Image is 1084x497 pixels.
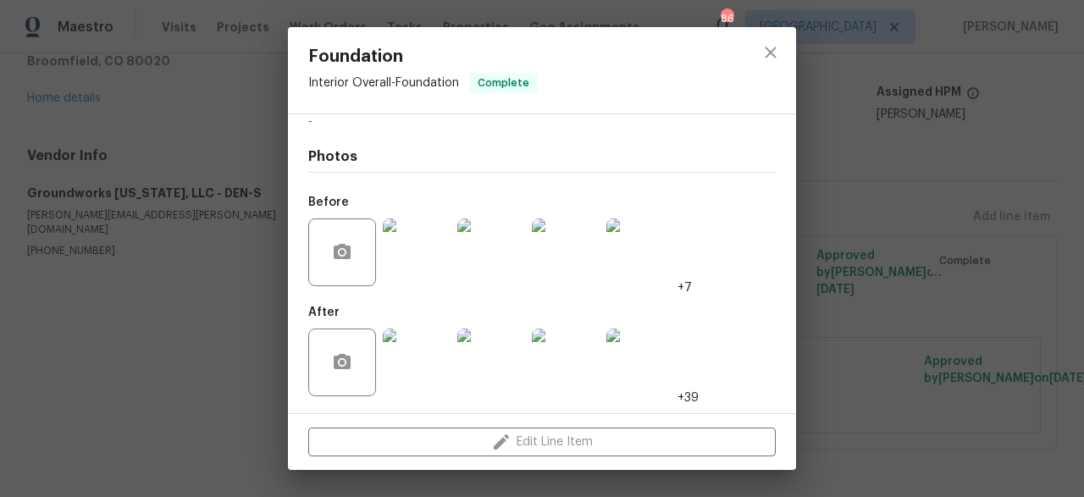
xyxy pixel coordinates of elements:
[721,10,733,27] div: 86
[308,77,459,89] span: Interior Overall - Foundation
[308,148,776,165] h4: Photos
[308,196,349,208] h5: Before
[750,32,791,73] button: close
[677,279,692,296] span: +7
[471,75,536,91] span: Complete
[308,114,729,129] span: -
[308,306,340,318] h5: After
[308,47,538,66] span: Foundation
[677,389,699,406] span: +39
